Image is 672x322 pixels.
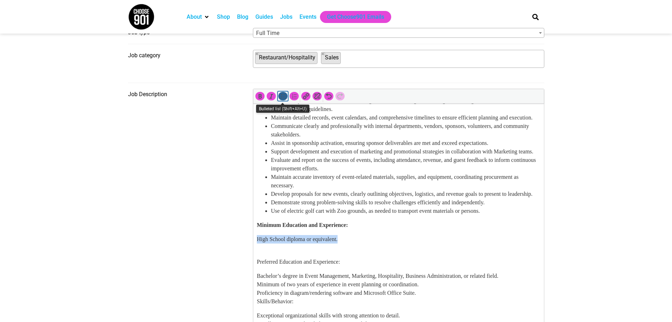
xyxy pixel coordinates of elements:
[312,92,322,101] div: Remove link (Shift+Alt+S)
[18,35,287,44] li: Assist in sponsorship activation, ensuring sponsor deliverables are met and exceed expectations.
[4,118,95,124] strong: Minimum Education and Experience:
[324,92,334,101] div: Undo (Ctrl+Z)
[187,13,202,21] a: About
[4,131,287,140] p: High School diploma or equivalent.
[255,52,259,56] button: Remove item
[18,69,287,86] li: Maintain accurate inventory of event-related materials, supplies, and equipment, coordinating pro...
[183,11,213,23] div: About
[327,13,384,21] a: Get Choose901 Emails
[128,89,249,100] label: Job Description
[301,92,311,101] div: Insert/edit link (Ctrl+K)
[280,13,292,21] a: Jobs
[18,95,287,103] li: Demonstrate strong problem-solving skills to resolve challenges efficiently and independently.
[183,11,520,23] nav: Main nav
[217,13,230,21] a: Shop
[4,168,287,202] p: Bachelor’s degree in Event Management, Marketing, Hospitality, Business Administration, or relate...
[253,28,544,38] span: Full Time
[255,52,317,64] li: Restaurant/Hospitality
[289,92,299,101] div: Numbered list (Shift+Alt+O)
[321,52,325,56] button: Remove item
[255,92,265,101] div: Bold (Ctrl+B)
[255,13,273,21] a: Guides
[18,86,287,95] li: Develop proposals for new events, clearly outlining objectives, logistics, and revenue goals to p...
[299,13,316,21] a: Events
[4,208,287,242] p: Exceptional organizational skills with strong attention to detail. Excellent written and verbal c...
[18,52,287,69] li: Evaluate and report on the success of events, including attendance, revenue, and guest feedback t...
[321,51,325,57] span: ×
[529,11,541,23] div: Search
[18,18,287,35] li: Communicate clearly and professionally with internal departments, vendors, sponsors, volunteers, ...
[278,92,288,101] div: Bulleted list (Shift+Alt+U)
[253,28,544,38] span: Full Time
[255,51,259,57] span: ×
[237,13,248,21] a: Blog
[128,50,249,61] label: Job category
[4,146,287,163] p: Preferred Education and Experience:
[256,105,309,113] div: Bulleted list (Shift+Alt+U)
[266,92,276,101] div: Italic (Ctrl+I)
[18,44,287,52] li: Support development and execution of marketing and promotional strategies in collaboration with M...
[18,10,287,18] li: Maintain detailed records, event calendars, and comprehensive timelines to ensure efficient plann...
[323,54,339,61] span: Sales
[18,103,287,112] li: Use of electric golf cart with Zoo grounds, as needed to transport event materials or persons.
[335,92,345,101] div: Redo (Ctrl+Y)
[321,52,341,64] li: Sales
[257,54,315,61] span: Restaurant/Hospitality
[255,71,259,77] textarea: Search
